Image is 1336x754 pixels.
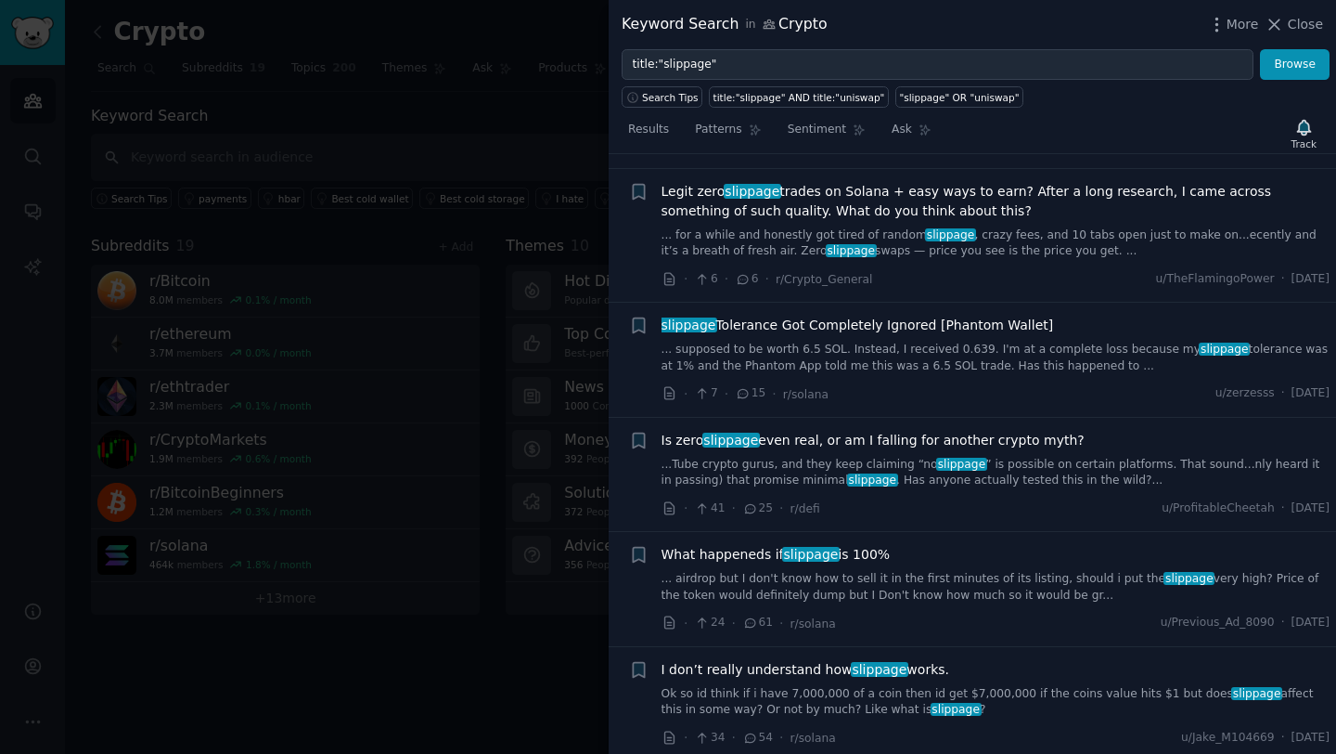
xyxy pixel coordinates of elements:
[735,385,765,402] span: 15
[936,458,987,471] span: slippage
[779,499,783,518] span: ·
[713,91,885,104] div: title:"slippage" AND title:"uniswap"
[742,615,773,631] span: 61
[662,182,1330,221] span: Legit zero trades on Solana + easy ways to earn? After a long research, I came across something o...
[694,271,717,288] span: 6
[1163,572,1214,585] span: slippage
[790,732,836,745] span: r/solana
[662,457,1330,489] a: ...Tube crypto gurus, and they keep claiming “noslippage” is possible on certain platforms. That ...
[745,17,755,33] span: in
[622,13,828,36] div: Keyword Search Crypto
[732,499,736,518] span: ·
[1207,15,1259,34] button: More
[925,228,976,241] span: slippage
[662,227,1330,260] a: ... for a while and honestly got tired of randomslippage, crazy fees, and 10 tabs open just to ma...
[1181,730,1275,747] span: u/Jake_M104669
[684,614,687,633] span: ·
[1162,500,1275,517] span: u/ProfitableCheetah
[1260,49,1330,81] button: Browse
[1265,15,1323,34] button: Close
[1281,385,1285,402] span: ·
[1291,137,1317,150] div: Track
[684,269,687,289] span: ·
[694,500,725,517] span: 41
[694,615,725,631] span: 24
[779,728,783,747] span: ·
[695,122,741,138] span: Patterns
[851,662,908,677] span: slippage
[662,660,949,680] span: I don’t really understand how works.
[688,115,767,153] a: Patterns
[662,686,1330,719] a: Ok so id think if i have 7,000,000 of a coin then id get $7,000,000 if the coins value hits $1 bu...
[662,431,1085,450] a: Is zeroslippageeven real, or am I falling for another crypto myth?
[684,384,687,404] span: ·
[642,91,699,104] span: Search Tips
[772,384,776,404] span: ·
[622,115,675,153] a: Results
[742,730,773,747] span: 54
[1161,615,1275,631] span: u/Previous_Ad_8090
[1281,615,1285,631] span: ·
[779,614,783,633] span: ·
[788,122,846,138] span: Sentiment
[1281,271,1285,288] span: ·
[662,545,891,565] span: What happeneds if is 100%
[662,660,949,680] a: I don’t really understand howslippageworks.
[725,269,728,289] span: ·
[742,500,773,517] span: 25
[1231,687,1282,700] span: slippage
[847,474,898,487] span: slippage
[702,433,760,448] span: slippage
[782,547,840,562] span: slippage
[765,269,769,289] span: ·
[725,384,728,404] span: ·
[790,617,836,630] span: r/solana
[1288,15,1323,34] span: Close
[776,273,872,286] span: r/Crypto_General
[1281,730,1285,747] span: ·
[899,91,1019,104] div: "slippage" OR "uniswap"
[1291,615,1330,631] span: [DATE]
[1156,271,1275,288] span: u/TheFlamingoPower
[1199,343,1250,356] span: slippage
[1215,385,1275,402] span: u/zerzesss
[662,545,891,565] a: What happeneds ifslippageis 100%
[1291,271,1330,288] span: [DATE]
[892,122,912,138] span: Ask
[694,730,725,747] span: 34
[790,502,820,515] span: r/defi
[1281,500,1285,517] span: ·
[885,115,938,153] a: Ask
[628,122,669,138] span: Results
[662,316,1054,335] a: slippageTolerance Got Completely Ignored [Phantom Wallet]
[732,728,736,747] span: ·
[724,184,781,199] span: slippage
[662,571,1330,604] a: ... airdrop but I don't know how to sell it in the first minutes of its listing, should i put the...
[662,342,1330,374] a: ... supposed to be worth 6.5 SOL. Instead, I received 0.639. I'm at a complete loss because mysli...
[732,614,736,633] span: ·
[684,499,687,518] span: ·
[1285,114,1323,153] button: Track
[783,388,829,401] span: r/solana
[1291,385,1330,402] span: [DATE]
[735,271,758,288] span: 6
[684,728,687,747] span: ·
[622,49,1253,81] input: Try a keyword related to your business
[931,703,982,716] span: slippage
[709,86,889,108] a: title:"slippage" AND title:"uniswap"
[660,318,717,332] span: slippage
[662,431,1085,450] span: Is zero even real, or am I falling for another crypto myth?
[1291,730,1330,747] span: [DATE]
[826,244,877,257] span: slippage
[662,182,1330,221] a: Legit zeroslippagetrades on Solana + easy ways to earn? After a long research, I came across some...
[895,86,1023,108] a: "slippage" OR "uniswap"
[1291,500,1330,517] span: [DATE]
[662,316,1054,335] span: Tolerance Got Completely Ignored [Phantom Wallet]
[694,385,717,402] span: 7
[781,115,872,153] a: Sentiment
[622,86,702,108] button: Search Tips
[1227,15,1259,34] span: More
